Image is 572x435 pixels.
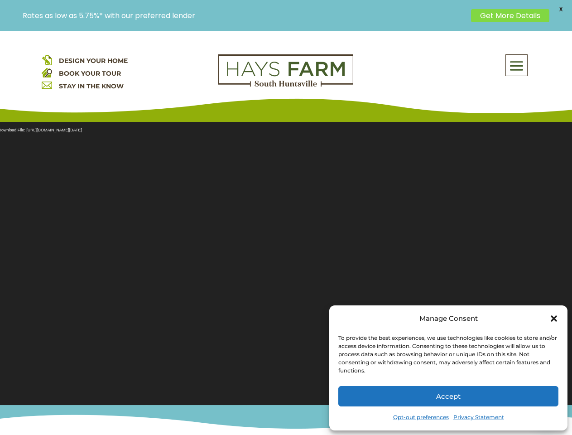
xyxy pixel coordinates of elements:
p: Rates as low as 5.75%* with our preferred lender [23,11,466,20]
a: BOOK YOUR TOUR [59,69,121,77]
button: Accept [338,386,558,406]
a: Get More Details [471,9,549,22]
a: Opt-out preferences [393,411,449,424]
img: design your home [42,54,52,65]
div: Manage Consent [419,312,478,325]
a: Privacy Statement [453,411,504,424]
span: X [554,2,567,16]
div: To provide the best experiences, we use technologies like cookies to store and/or access device i... [338,334,558,375]
a: hays farm homes huntsville development [218,81,353,89]
div: Close dialog [549,314,558,323]
a: DESIGN YOUR HOME [59,57,128,65]
a: STAY IN THE KNOW [59,82,124,90]
img: Logo [218,54,353,87]
img: book your home tour [42,67,52,77]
